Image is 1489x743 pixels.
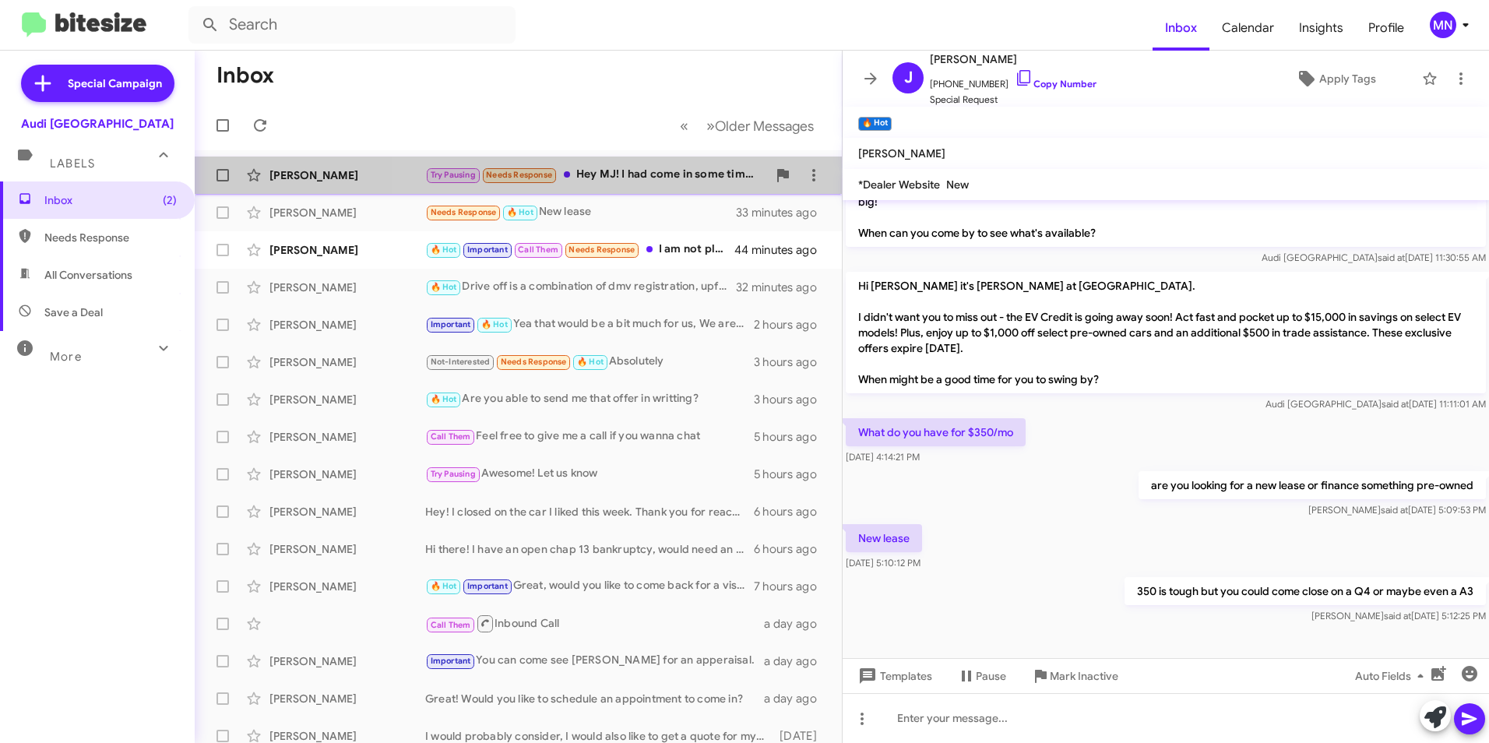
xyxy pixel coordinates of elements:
span: Save a Deal [44,305,103,320]
span: Try Pausing [431,170,476,180]
div: a day ago [764,616,829,632]
span: Templates [855,662,932,690]
div: [PERSON_NAME] [269,504,425,519]
span: Important [431,656,471,666]
span: 🔥 Hot [481,319,508,329]
div: Great! Would you like to schedule an appointment to come in? [425,691,764,706]
span: Needs Response [568,245,635,255]
div: Great, would you like to come back for a visit so we can go over numbers and options? [425,577,754,595]
div: 2 hours ago [754,317,829,333]
span: More [50,350,82,364]
div: Feel free to give me a call if you wanna chat [425,428,754,445]
button: Mark Inactive [1019,662,1131,690]
span: [PERSON_NAME] [DATE] 5:09:53 PM [1308,504,1486,516]
nav: Page navigation example [671,110,823,142]
div: Absolutely [425,353,754,371]
div: [PERSON_NAME] [269,242,425,258]
h1: Inbox [216,63,274,88]
div: I am not playing with you guys. I am going to [GEOGRAPHIC_DATA] at 6pm to buy it with $3600 due a... [425,241,736,259]
p: What do you have for $350/mo [846,418,1026,446]
div: 7 hours ago [754,579,829,594]
span: 🔥 Hot [431,581,457,591]
button: Next [697,110,823,142]
span: *Dealer Website [858,178,940,192]
span: Important [467,245,508,255]
div: 5 hours ago [754,467,829,482]
div: [PERSON_NAME] [269,429,425,445]
div: [PERSON_NAME] [269,691,425,706]
span: All Conversations [44,267,132,283]
span: Special Request [930,92,1097,107]
span: [PHONE_NUMBER] [930,69,1097,92]
span: Try Pausing [431,469,476,479]
button: Pause [945,662,1019,690]
span: Inbox [1153,5,1209,51]
p: 350 is tough but you could come close on a Q4 or maybe even a A3 [1125,577,1486,605]
span: 🔥 Hot [431,394,457,404]
div: [PERSON_NAME] [269,653,425,669]
span: Audi [GEOGRAPHIC_DATA] [DATE] 11:30:55 AM [1262,252,1486,263]
a: Insights [1287,5,1356,51]
span: Call Them [431,431,471,442]
div: Hi there! I have an open chap 13 bankruptcy, would need an order form to get approval from the tr... [425,541,754,557]
span: Important [467,581,508,591]
span: Call Them [431,620,471,630]
div: 32 minutes ago [736,280,829,295]
div: Drive off is a combination of dmv registration, upfront taxes and first month payment so that is ... [425,278,736,296]
div: Inbound Call [425,614,764,633]
div: Hey MJ! I had come in some time back and had worked out a deal with the manager and [PERSON_NAME]... [425,166,767,184]
div: [PERSON_NAME] [269,467,425,482]
button: Apply Tags [1256,65,1414,93]
span: 🔥 Hot [431,245,457,255]
span: Special Campaign [68,76,162,91]
small: 🔥 Hot [858,117,892,131]
span: Needs Response [44,230,177,245]
span: (2) [163,192,177,208]
p: are you looking for a new lease or finance something pre-owned [1139,471,1486,499]
div: 6 hours ago [754,541,829,557]
button: Previous [671,110,698,142]
div: 44 minutes ago [736,242,829,258]
div: [PERSON_NAME] [269,392,425,407]
span: « [680,116,688,136]
span: said at [1378,252,1405,263]
div: [PERSON_NAME] [269,541,425,557]
span: Inbox [44,192,177,208]
div: [PERSON_NAME] [269,354,425,370]
span: Labels [50,157,95,171]
div: 33 minutes ago [736,205,829,220]
span: said at [1381,504,1408,516]
div: a day ago [764,653,829,669]
span: [DATE] 4:14:21 PM [846,451,920,463]
div: Are you able to send me that offer in writting? [425,390,754,408]
span: J [904,65,913,90]
span: [DATE] 5:10:12 PM [846,557,921,569]
div: 6 hours ago [754,504,829,519]
div: Hey! I closed on the car I liked this week. Thank you for reaching out. [425,504,754,519]
a: Copy Number [1015,78,1097,90]
div: [PERSON_NAME] [269,167,425,183]
div: 3 hours ago [754,392,829,407]
button: Templates [843,662,945,690]
span: Not-Interested [431,357,491,367]
div: [PERSON_NAME] [269,579,425,594]
div: [PERSON_NAME] [269,205,425,220]
a: Profile [1356,5,1417,51]
div: [PERSON_NAME] [269,280,425,295]
span: Needs Response [431,207,497,217]
div: Audi [GEOGRAPHIC_DATA] [21,116,174,132]
span: 🔥 Hot [577,357,604,367]
div: 3 hours ago [754,354,829,370]
button: MN [1417,12,1472,38]
button: Auto Fields [1343,662,1442,690]
div: Awesome! Let us know [425,465,754,483]
input: Search [188,6,516,44]
div: Yea that would be a bit much for us, We are probably somewhere in the 5k range. [425,315,754,333]
span: Auto Fields [1355,662,1430,690]
span: Call Them [518,245,558,255]
div: MN [1430,12,1456,38]
span: Needs Response [501,357,567,367]
div: New lease [425,203,736,221]
span: [PERSON_NAME] [DATE] 5:12:25 PM [1311,610,1486,622]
